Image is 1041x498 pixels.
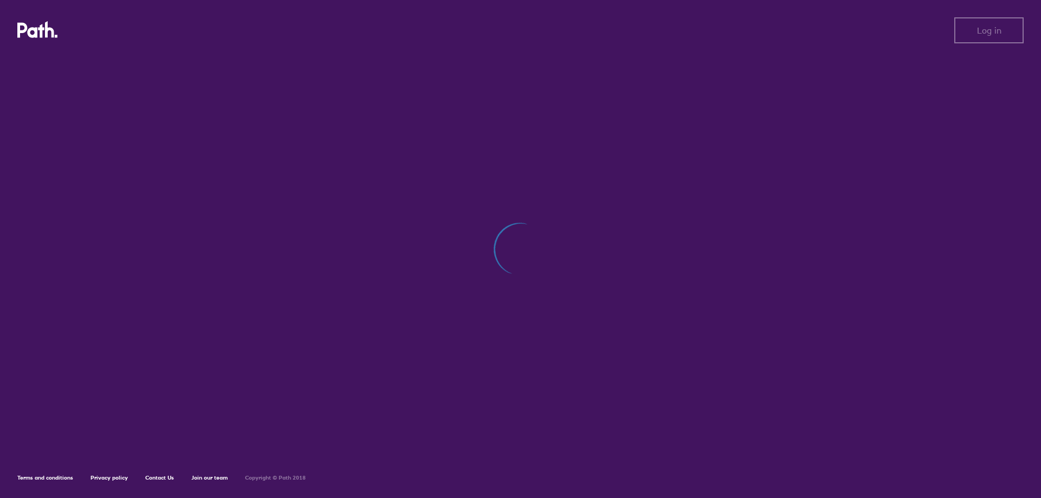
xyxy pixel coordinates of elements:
a: Privacy policy [91,474,128,481]
h6: Copyright © Path 2018 [245,475,306,481]
a: Join our team [191,474,228,481]
span: Log in [977,25,1001,35]
a: Contact Us [145,474,174,481]
a: Terms and conditions [17,474,73,481]
button: Log in [954,17,1024,43]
